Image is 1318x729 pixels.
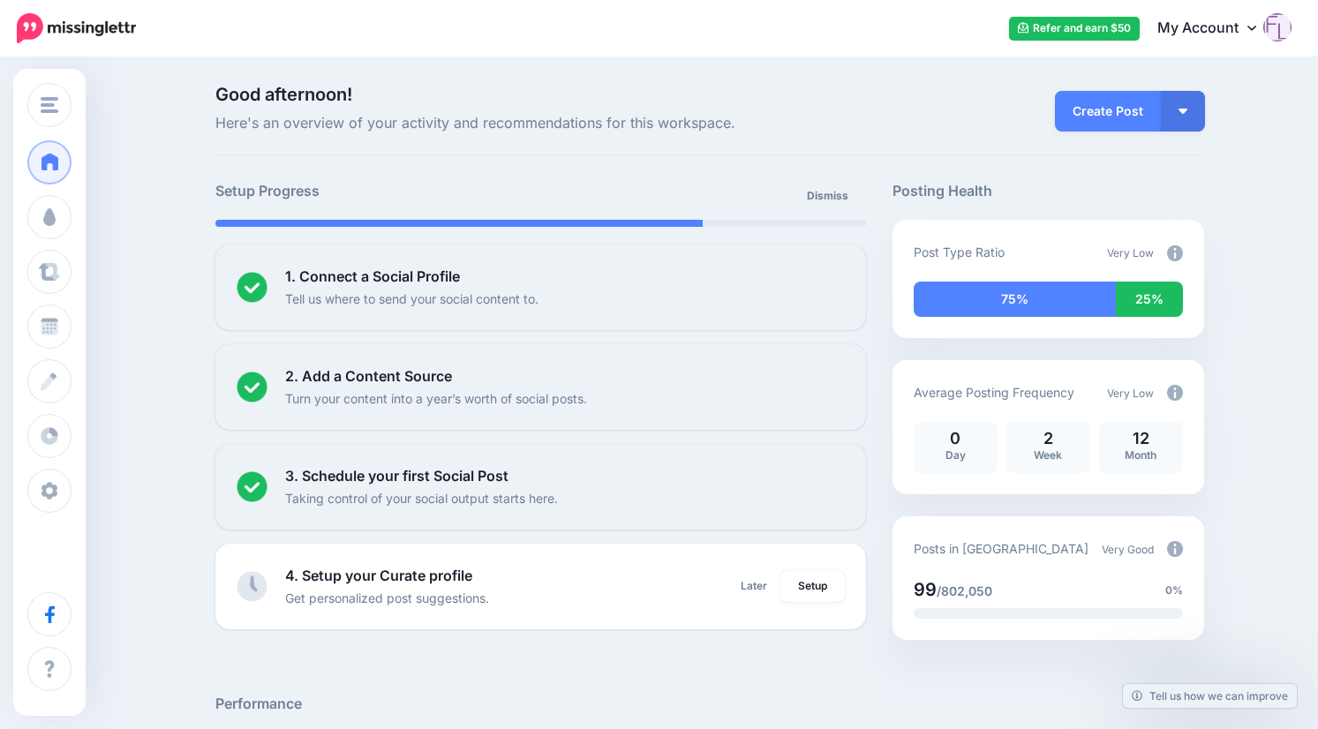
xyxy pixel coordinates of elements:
a: Refer and earn $50 [1009,17,1140,41]
img: arrow-down-white.png [1179,109,1187,114]
span: Very Low [1107,246,1154,259]
span: Very Low [1107,387,1154,400]
h5: Performance [215,693,1204,715]
img: info-circle-grey.png [1167,245,1183,261]
img: checked-circle.png [237,272,267,303]
span: /802,050 [937,583,992,598]
p: Post Type Ratio [914,242,1005,262]
h5: Setup Progress [215,180,540,202]
a: My Account [1140,7,1292,50]
p: Taking control of your social output starts here. [285,488,558,508]
div: 75% of your posts in the last 30 days have been from Drip Campaigns [914,282,1116,317]
span: 99 [914,579,937,600]
img: Missinglettr [17,13,136,43]
p: Average Posting Frequency [914,382,1074,402]
span: Week [1034,448,1062,462]
p: Posts in [GEOGRAPHIC_DATA] [914,538,1088,559]
a: Tell us how we can improve [1123,684,1297,708]
p: Turn your content into a year’s worth of social posts. [285,388,587,409]
p: 2 [1015,431,1081,447]
img: menu.png [41,97,58,113]
span: Day [945,448,966,462]
p: 12 [1108,431,1174,447]
span: Month [1125,448,1156,462]
div: 25% of your posts in the last 30 days were manually created (i.e. were not from Drip Campaigns or... [1116,282,1183,317]
a: Later [730,570,778,602]
span: 0% [1165,582,1183,599]
b: 3. Schedule your first Social Post [285,467,508,485]
p: Tell us where to send your social content to. [285,289,538,309]
img: checked-circle.png [237,372,267,402]
span: Good afternoon! [215,84,352,105]
a: Setup [780,570,845,602]
img: info-circle-grey.png [1167,541,1183,557]
img: clock-grey.png [237,571,267,602]
a: Create Post [1055,91,1161,132]
b: 4. Setup your Curate profile [285,567,472,584]
a: Dismiss [796,180,859,212]
b: 2. Add a Content Source [285,367,452,385]
span: Here's an overview of your activity and recommendations for this workspace. [215,112,866,135]
h5: Posting Health [892,180,1204,202]
span: Very Good [1102,543,1154,556]
img: info-circle-grey.png [1167,385,1183,401]
img: checked-circle.png [237,471,267,502]
p: 0 [923,431,989,447]
p: Get personalized post suggestions. [285,588,489,608]
b: 1. Connect a Social Profile [285,267,460,285]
